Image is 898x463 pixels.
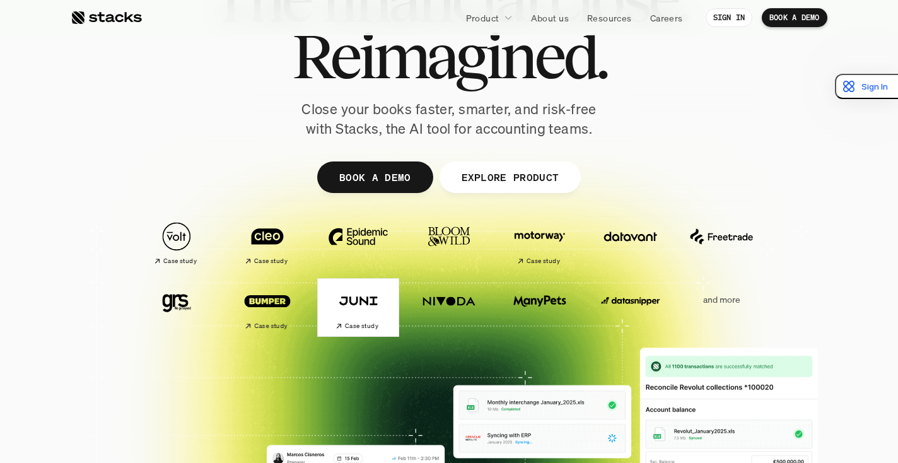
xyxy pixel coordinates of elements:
a: Case study [137,216,216,271]
p: Careers [650,11,683,25]
p: SIGN IN [713,13,745,22]
a: BOOK A DEMO [762,8,827,27]
a: Case study [228,216,306,271]
a: Resources [580,6,639,29]
a: Case study [228,280,306,335]
a: Case study [319,280,397,335]
p: About us [531,11,569,25]
a: BOOK A DEMO [317,161,433,193]
p: Close your books faster, smarter, and risk-free with Stacks, the AI tool for accounting teams. [291,100,607,139]
h2: Case study [527,257,560,265]
a: Careers [643,6,691,29]
a: About us [523,6,576,29]
h2: Case study [254,257,288,265]
p: Resources [587,11,632,25]
a: EXPLORE PRODUCT [439,161,581,193]
p: and more [682,295,761,305]
p: BOOK A DEMO [769,13,820,22]
a: Case study [501,216,579,271]
p: BOOK A DEMO [339,168,411,186]
h2: Case study [254,322,288,330]
p: Product [466,11,499,25]
p: EXPLORE PRODUCT [461,168,559,186]
h2: Case study [345,322,378,330]
h2: Case study [163,257,197,265]
span: Reimagined. [292,28,607,85]
a: SIGN IN [706,8,753,27]
a: Privacy Policy [149,292,204,301]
